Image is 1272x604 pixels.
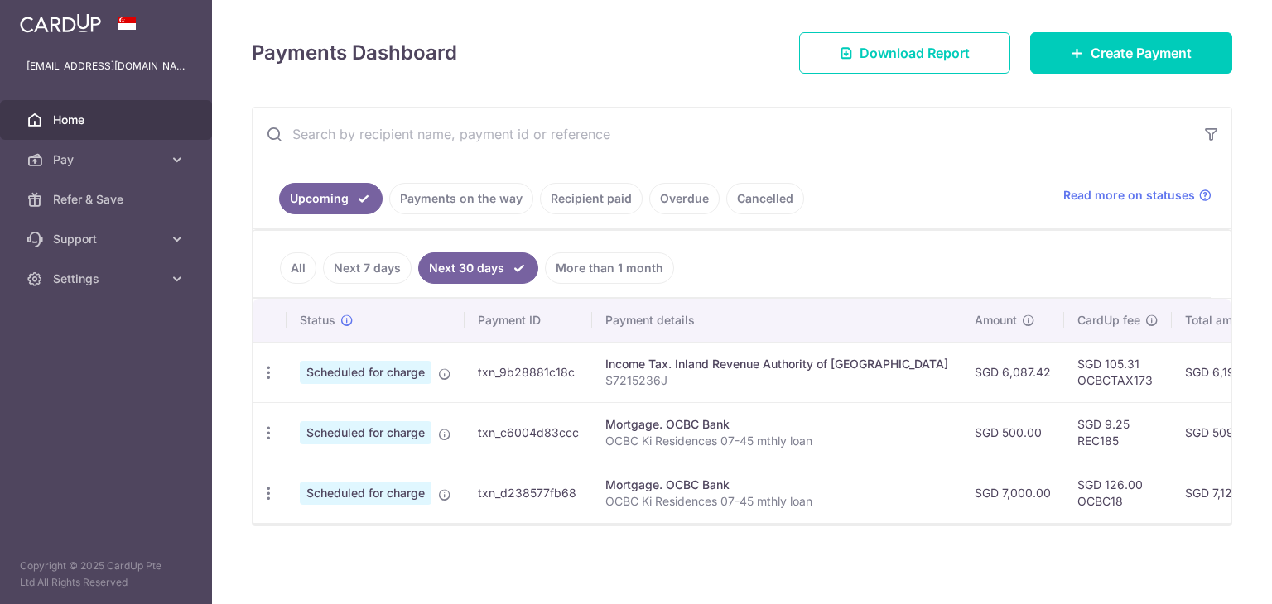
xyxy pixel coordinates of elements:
td: SGD 9.25 REC185 [1064,402,1172,463]
td: SGD 105.31 OCBCTAX173 [1064,342,1172,402]
th: Payment ID [465,299,592,342]
a: Overdue [649,183,720,214]
th: Payment details [592,299,961,342]
span: Status [300,312,335,328]
p: S7215236J [605,372,948,389]
input: Search by recipient name, payment id or reference [253,108,1192,161]
span: Amount [975,312,1017,328]
span: Create Payment [1091,43,1192,63]
a: Cancelled [726,183,804,214]
a: Download Report [799,32,1010,74]
div: Income Tax. Inland Revenue Authority of [GEOGRAPHIC_DATA] [605,356,948,372]
span: Download Report [860,43,970,63]
a: All [280,252,316,284]
h4: Payments Dashboard [252,38,457,68]
a: Next 7 days [323,252,412,284]
div: Mortgage. OCBC Bank [605,416,948,433]
td: txn_9b28881c18c [465,342,592,402]
p: OCBC Ki Residences 07-45 mthly loan [605,493,948,510]
a: More than 1 month [545,252,674,284]
a: Payments on the way [389,183,533,214]
p: [EMAIL_ADDRESS][DOMAIN_NAME] [26,58,185,74]
span: Total amt. [1185,312,1240,328]
span: Scheduled for charge [300,482,431,505]
a: Create Payment [1030,32,1232,74]
td: txn_d238577fb68 [465,463,592,523]
div: Mortgage. OCBC Bank [605,477,948,493]
a: Read more on statuses [1063,187,1212,204]
a: Recipient paid [540,183,643,214]
span: Home [53,112,162,128]
td: SGD 500.00 [961,402,1064,463]
span: Settings [53,271,162,287]
p: OCBC Ki Residences 07-45 mthly loan [605,433,948,449]
td: SGD 7,000.00 [961,463,1064,523]
img: CardUp [20,13,101,33]
span: Pay [53,151,162,168]
span: Scheduled for charge [300,421,431,444]
td: txn_c6004d83ccc [465,402,592,463]
span: Scheduled for charge [300,361,431,384]
span: Read more on statuses [1063,187,1195,204]
span: Support [53,231,162,247]
td: SGD 126.00 OCBC18 [1064,463,1172,523]
a: Next 30 days [418,252,538,284]
span: Refer & Save [53,191,162,208]
td: SGD 6,087.42 [961,342,1064,402]
span: CardUp fee [1077,312,1140,328]
a: Upcoming [279,183,383,214]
